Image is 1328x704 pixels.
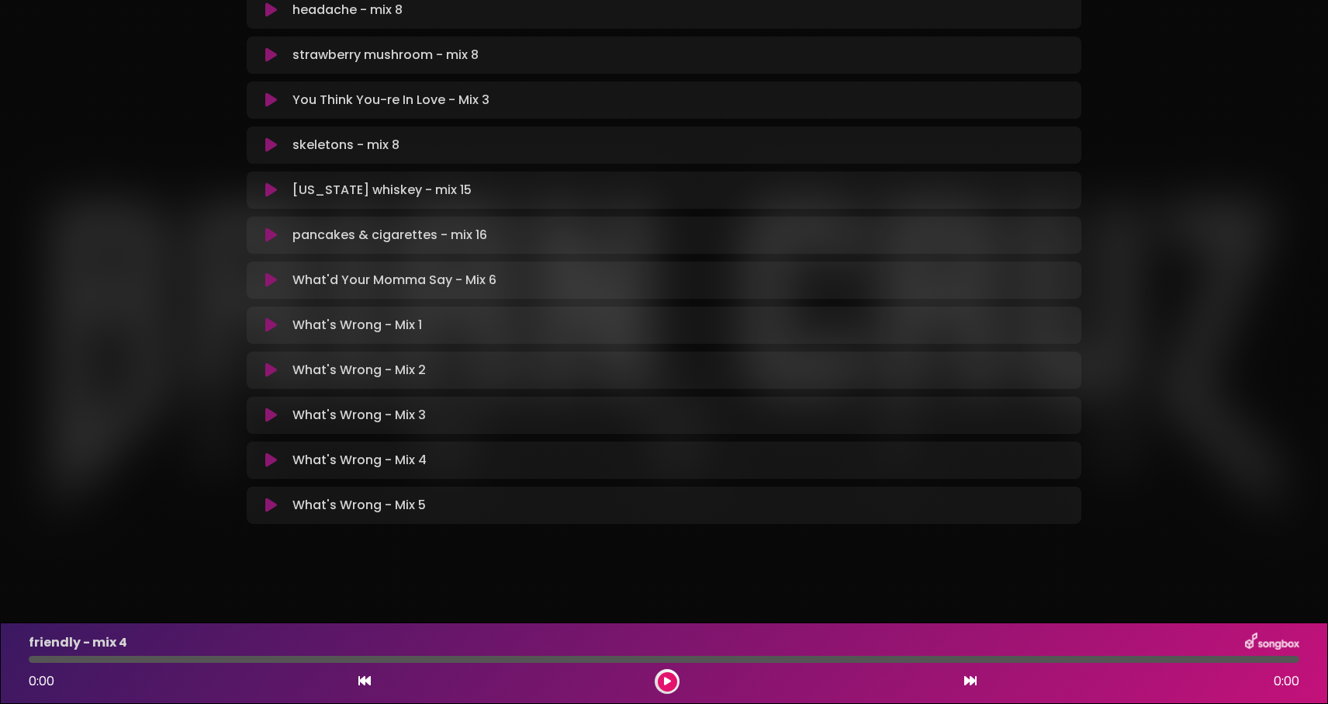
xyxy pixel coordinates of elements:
p: headache - mix 8 [292,1,403,19]
p: skeletons - mix 8 [292,136,399,154]
p: [US_STATE] whiskey - mix 15 [292,181,472,199]
p: strawberry mushroom - mix 8 [292,46,479,64]
p: What's Wrong - Mix 4 [292,451,427,470]
p: You Think You-re In Love - Mix 3 [292,91,489,109]
p: What's Wrong - Mix 1 [292,316,422,335]
p: What's Wrong - Mix 5 [292,496,426,515]
p: What's Wrong - Mix 2 [292,361,426,380]
p: What's Wrong - Mix 3 [292,406,426,425]
p: What'd Your Momma Say - Mix 6 [292,271,496,290]
p: pancakes & cigarettes - mix 16 [292,226,487,244]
